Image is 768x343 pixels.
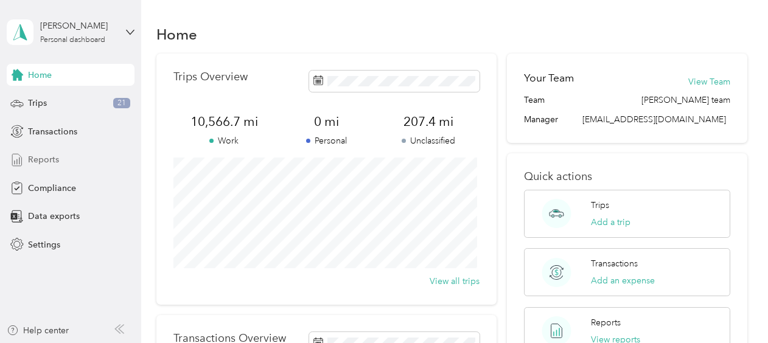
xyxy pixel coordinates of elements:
[275,113,377,130] span: 0 mi
[641,94,730,106] span: [PERSON_NAME] team
[173,134,276,147] p: Work
[28,238,60,251] span: Settings
[524,170,730,183] p: Quick actions
[524,113,558,126] span: Manager
[377,113,480,130] span: 207.4 mi
[156,28,197,41] h1: Home
[700,275,768,343] iframe: Everlance-gr Chat Button Frame
[173,71,248,83] p: Trips Overview
[28,125,77,138] span: Transactions
[173,113,276,130] span: 10,566.7 mi
[591,274,655,287] button: Add an expense
[591,316,621,329] p: Reports
[430,275,480,288] button: View all trips
[28,210,80,223] span: Data exports
[28,97,47,109] span: Trips
[524,71,574,86] h2: Your Team
[40,19,116,32] div: [PERSON_NAME]
[591,216,630,229] button: Add a trip
[28,153,59,166] span: Reports
[591,257,638,270] p: Transactions
[377,134,480,147] p: Unclassified
[28,69,52,81] span: Home
[524,94,545,106] span: Team
[28,182,76,195] span: Compliance
[113,98,130,109] span: 21
[7,324,69,337] button: Help center
[40,36,105,44] div: Personal dashboard
[688,75,730,88] button: View Team
[591,199,609,212] p: Trips
[275,134,377,147] p: Personal
[582,114,726,125] span: [EMAIL_ADDRESS][DOMAIN_NAME]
